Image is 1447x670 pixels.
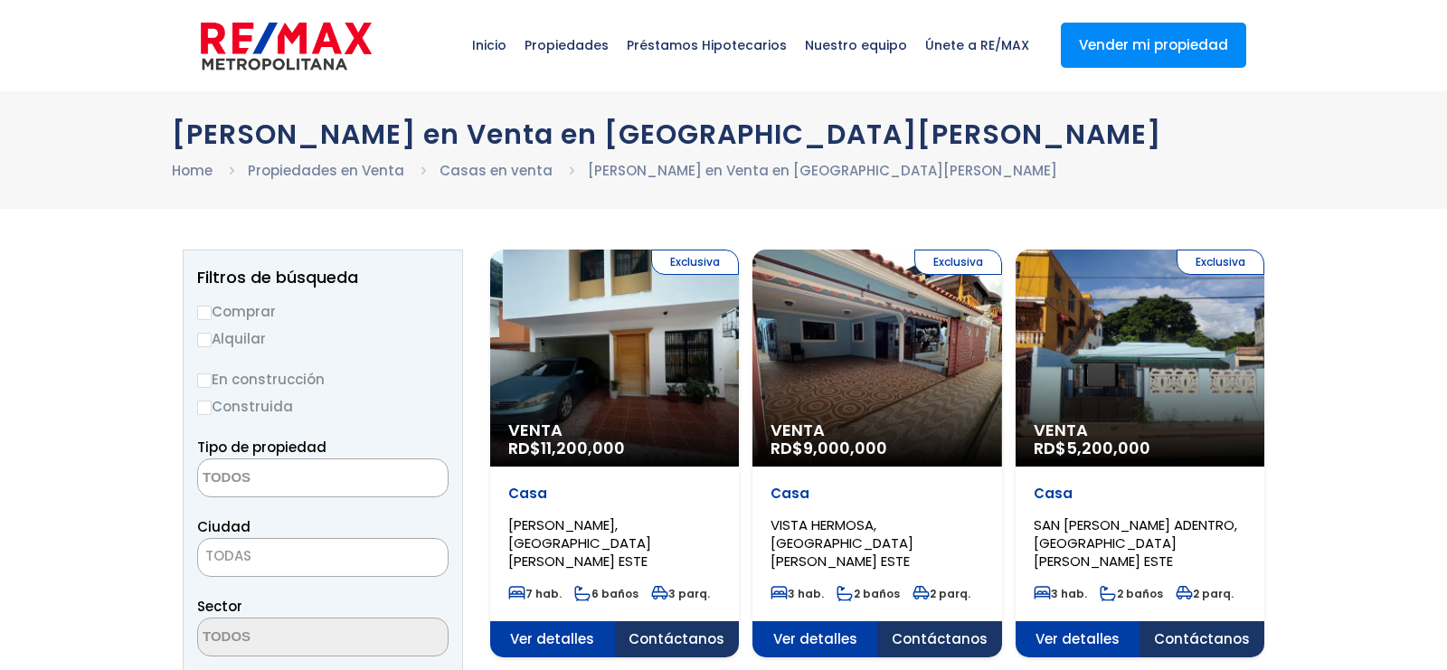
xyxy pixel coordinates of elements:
a: Exclusiva Venta RD$5,200,000 Casa SAN [PERSON_NAME] ADENTRO, [GEOGRAPHIC_DATA][PERSON_NAME] ESTE ... [1016,250,1264,657]
span: 2 parq. [1176,586,1234,601]
span: Inicio [463,18,515,72]
span: VISTA HERMOSA, [GEOGRAPHIC_DATA][PERSON_NAME] ESTE [771,515,913,571]
a: Exclusiva Venta RD$9,000,000 Casa VISTA HERMOSA, [GEOGRAPHIC_DATA][PERSON_NAME] ESTE 3 hab. 2 bañ... [752,250,1001,657]
h2: Filtros de búsqueda [197,269,449,287]
span: Venta [1034,421,1246,439]
input: En construcción [197,373,212,388]
textarea: Search [198,459,374,498]
span: 9,000,000 [803,437,887,459]
input: Alquilar [197,333,212,347]
span: Únete a RE/MAX [916,18,1038,72]
span: Exclusiva [914,250,1002,275]
span: Sector [197,597,242,616]
a: Exclusiva Venta RD$11,200,000 Casa [PERSON_NAME], [GEOGRAPHIC_DATA][PERSON_NAME] ESTE 7 hab. 6 ba... [490,250,739,657]
span: 2 baños [837,586,900,601]
span: RD$ [508,437,625,459]
li: [PERSON_NAME] en Venta en [GEOGRAPHIC_DATA][PERSON_NAME] [588,159,1057,182]
a: Home [172,161,213,180]
span: SAN [PERSON_NAME] ADENTRO, [GEOGRAPHIC_DATA][PERSON_NAME] ESTE [1034,515,1237,571]
span: Ver detalles [1016,621,1140,657]
p: Casa [1034,485,1246,503]
span: Exclusiva [1177,250,1264,275]
img: remax-metropolitana-logo [201,19,372,73]
span: TODAS [205,546,251,565]
span: 3 hab. [1034,586,1087,601]
span: Ver detalles [752,621,877,657]
label: En construcción [197,368,449,391]
span: 2 baños [1100,586,1163,601]
span: Tipo de propiedad [197,438,326,457]
label: Comprar [197,300,449,323]
p: Casa [508,485,721,503]
span: 2 parq. [913,586,970,601]
span: RD$ [1034,437,1150,459]
input: Construida [197,401,212,415]
span: 6 baños [574,586,638,601]
span: Contáctanos [615,621,740,657]
span: Ciudad [197,517,251,536]
span: TODAS [198,543,448,569]
textarea: Search [198,618,374,657]
span: Propiedades [515,18,618,72]
span: 3 hab. [771,586,824,601]
a: Propiedades en Venta [248,161,404,180]
span: Préstamos Hipotecarios [618,18,796,72]
span: Contáctanos [1140,621,1264,657]
span: [PERSON_NAME], [GEOGRAPHIC_DATA][PERSON_NAME] ESTE [508,515,651,571]
span: TODAS [197,538,449,577]
a: Casas en venta [440,161,553,180]
a: Vender mi propiedad [1061,23,1246,68]
span: Nuestro equipo [796,18,916,72]
span: RD$ [771,437,887,459]
span: Venta [771,421,983,439]
span: Venta [508,421,721,439]
label: Construida [197,395,449,418]
p: Casa [771,485,983,503]
label: Alquilar [197,327,449,350]
span: 7 hab. [508,586,562,601]
span: 11,200,000 [541,437,625,459]
span: Ver detalles [490,621,615,657]
span: 3 parq. [651,586,710,601]
span: 5,200,000 [1066,437,1150,459]
span: Contáctanos [877,621,1002,657]
input: Comprar [197,306,212,320]
h1: [PERSON_NAME] en Venta en [GEOGRAPHIC_DATA][PERSON_NAME] [172,118,1275,150]
span: Exclusiva [651,250,739,275]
